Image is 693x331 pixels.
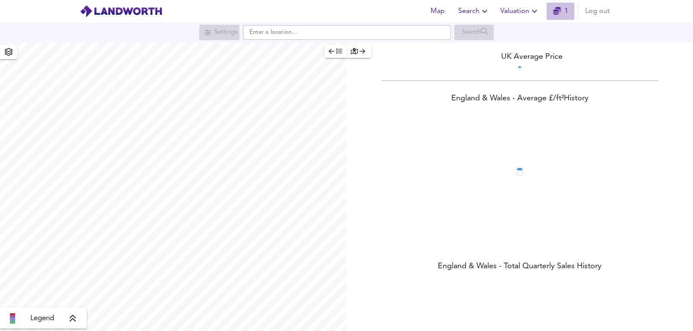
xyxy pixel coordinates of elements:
[346,93,693,105] div: England & Wales - Average £/ ft² History
[346,51,693,63] div: UK Average Price
[553,5,568,17] a: 1
[424,3,451,20] button: Map
[199,25,240,40] div: Search for a location first or explore the map
[243,25,451,40] input: Enter a location...
[458,5,490,17] span: Search
[585,5,610,17] span: Log out
[500,5,540,17] span: Valuation
[346,261,693,273] div: England & Wales - Total Quarterly Sales History
[80,5,162,18] img: logo
[582,3,613,20] button: Log out
[427,5,448,17] span: Map
[547,3,574,20] button: 1
[497,3,543,20] button: Valuation
[30,313,54,324] span: Legend
[455,3,493,20] button: Search
[454,25,494,40] div: Search for a location first or explore the map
